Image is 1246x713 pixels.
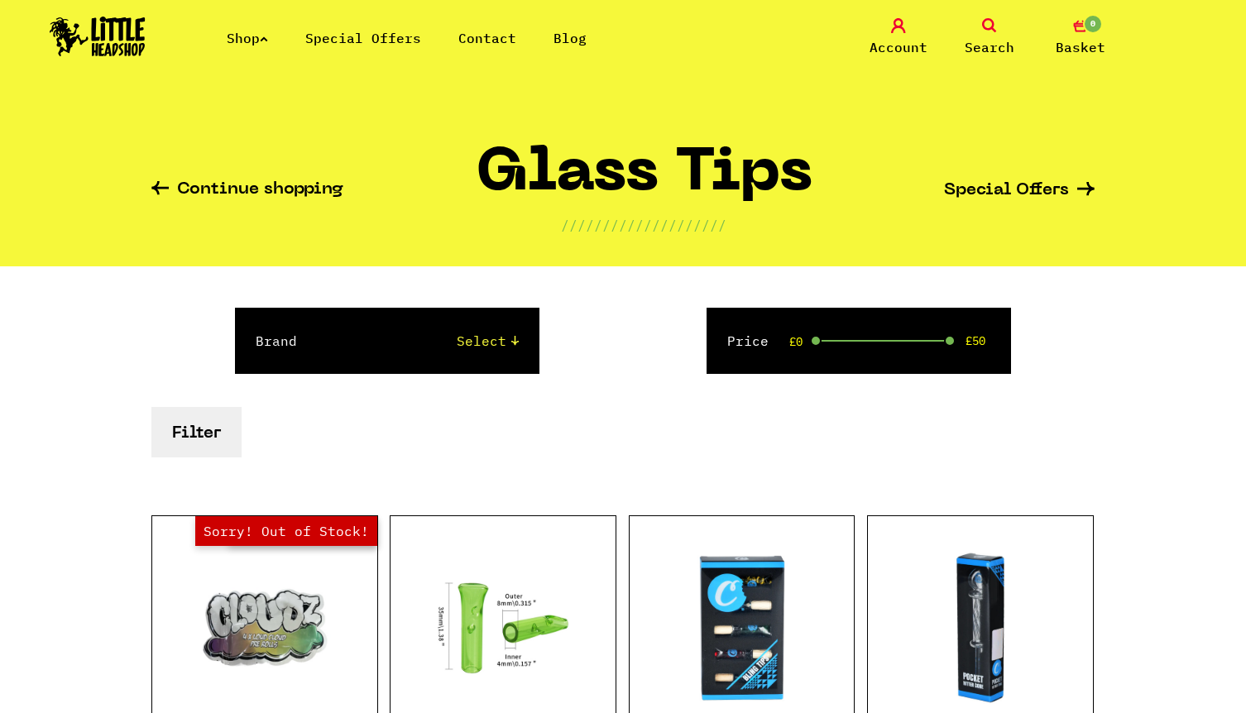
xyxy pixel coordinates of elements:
[554,30,587,46] a: Blog
[227,30,268,46] a: Shop
[944,182,1095,199] a: Special Offers
[305,30,421,46] a: Special Offers
[789,335,803,348] span: £0
[151,407,242,457] button: Filter
[195,516,377,546] span: Sorry! Out of Stock!
[50,17,146,56] img: Little Head Shop Logo
[966,334,985,347] span: £50
[948,18,1031,57] a: Search
[151,181,343,200] a: Continue shopping
[727,331,769,351] label: Price
[561,215,726,235] p: ////////////////////
[152,545,377,711] a: Hurry! Low Stock Sorry! Out of Stock!
[1039,18,1122,57] a: 0 Basket
[476,146,812,215] h1: Glass Tips
[1056,37,1105,57] span: Basket
[458,30,516,46] a: Contact
[256,331,297,351] label: Brand
[870,37,927,57] span: Account
[1083,14,1103,34] span: 0
[965,37,1014,57] span: Search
